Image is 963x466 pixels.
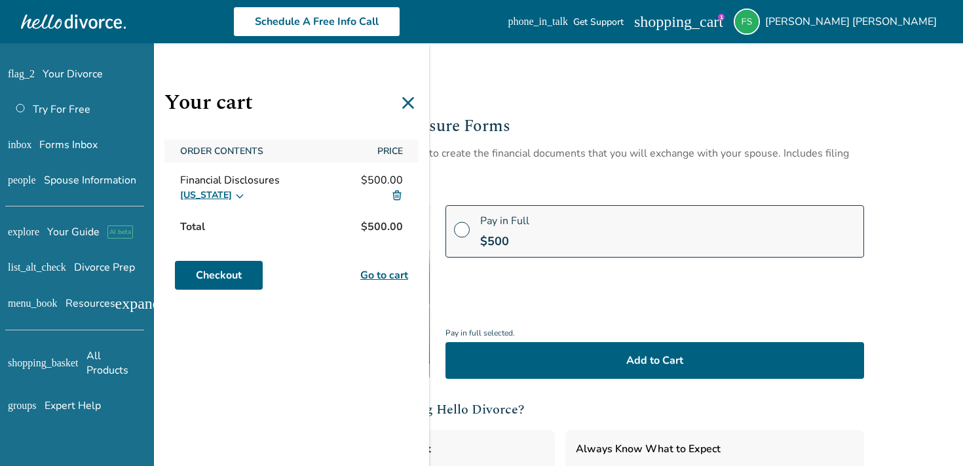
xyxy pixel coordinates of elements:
[897,403,963,466] iframe: Chat Widget
[256,115,864,140] h2: Step 2: Financial Disclosure Forms
[372,140,408,163] span: Price
[8,175,18,185] span: people
[8,296,76,311] span: Resources
[765,14,942,29] span: [PERSON_NAME] [PERSON_NAME]
[164,87,419,119] h1: Your cart
[180,187,245,203] button: [US_STATE]
[360,267,408,283] a: Go to cart
[8,298,18,309] span: menu_book
[708,14,723,29] span: shopping_cart
[356,214,408,240] span: $500.00
[8,351,18,361] span: shopping_basket
[718,14,725,20] div: 1
[391,189,403,201] img: Delete
[26,138,85,152] span: Forms Inbox
[8,386,18,397] span: groups
[480,214,529,228] span: Pay in Full
[445,342,864,379] button: Add to Cart
[175,261,263,290] a: Checkout
[175,140,367,163] span: Order Contents
[631,16,697,28] a: phone_in_talkGet Support
[631,16,641,27] span: phone_in_talk
[256,145,864,180] div: Produce all the paperwork you need to create the financial documents that you will exchange with ...
[86,225,112,239] span: AI beta
[256,64,864,77] div: /
[361,173,403,187] span: $500.00
[445,324,864,342] span: Pay in full selected.
[647,16,697,28] span: Get Support
[8,227,18,237] span: explore
[8,69,18,79] span: flag_2
[480,233,509,249] span: $ 500
[256,400,864,419] h2: What are the benefits of using Hello Divorce?
[734,9,760,35] img: nursefhabibi@gmail.com
[121,296,136,311] span: expand_more
[175,214,210,240] span: Total
[295,7,462,37] a: Schedule A Free Info Call
[8,262,18,273] span: list_alt_check
[576,440,854,457] h3: Always Know What to Expect
[8,140,18,150] span: inbox
[180,173,280,187] span: Financial Disclosures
